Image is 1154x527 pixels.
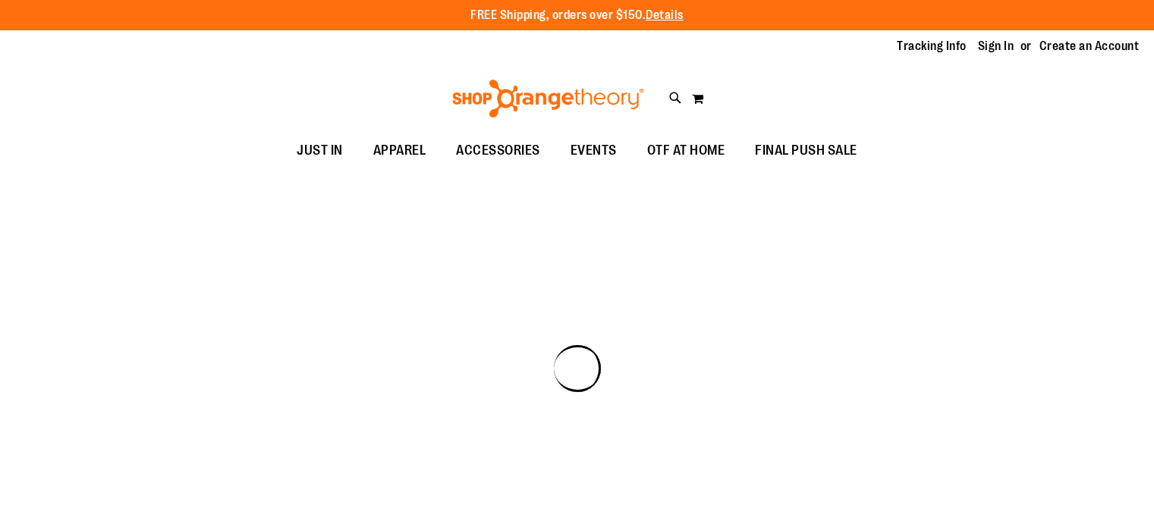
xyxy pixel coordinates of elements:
a: ACCESSORIES [441,133,555,168]
span: ACCESSORIES [456,133,540,168]
span: APPAREL [373,133,426,168]
span: OTF AT HOME [647,133,725,168]
a: APPAREL [358,133,442,168]
a: OTF AT HOME [632,133,741,168]
a: Create an Account [1039,38,1140,55]
img: Shop Orangetheory [450,80,646,118]
span: FINAL PUSH SALE [755,133,857,168]
a: Sign In [978,38,1014,55]
a: EVENTS [555,133,632,168]
p: FREE Shipping, orders over $150. [470,7,684,24]
span: JUST IN [297,133,343,168]
a: FINAL PUSH SALE [740,133,873,168]
a: Details [646,8,684,22]
a: JUST IN [281,133,358,168]
a: Tracking Info [897,38,967,55]
span: EVENTS [571,133,617,168]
